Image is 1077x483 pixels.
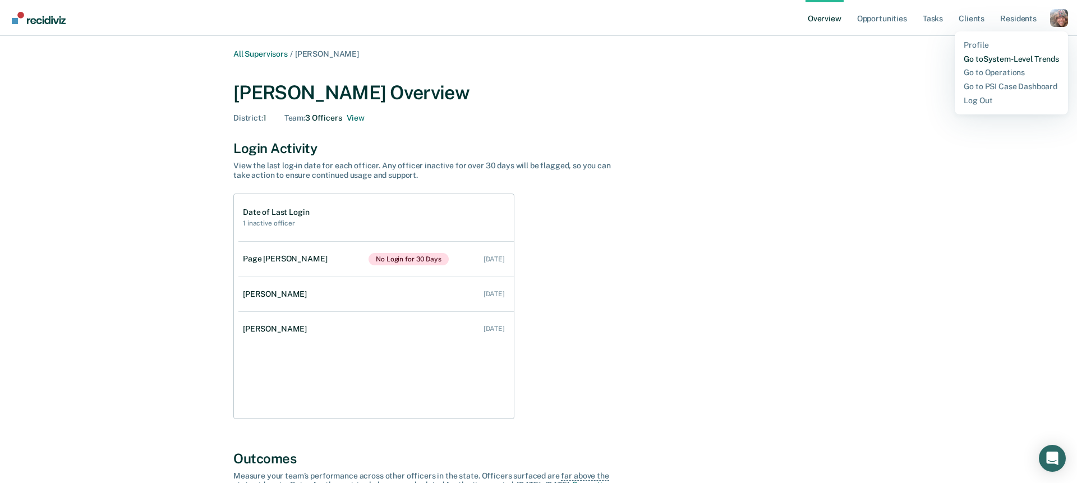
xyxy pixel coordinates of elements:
[243,324,311,334] div: [PERSON_NAME]
[1050,9,1068,27] button: Profile dropdown button
[243,219,309,227] h2: 1 inactive officer
[295,49,359,58] span: [PERSON_NAME]
[238,313,514,345] a: [PERSON_NAME] [DATE]
[233,113,266,123] div: 1
[288,49,295,58] span: /
[964,82,1059,91] a: Go to PSI Case Dashboard
[233,161,626,180] div: View the last log-in date for each officer. Any officer inactive for over 30 days will be flagged...
[369,253,449,265] span: No Login for 30 Days
[484,255,505,263] div: [DATE]
[1039,445,1066,472] div: Open Intercom Messenger
[238,278,514,310] a: [PERSON_NAME] [DATE]
[238,242,514,277] a: Page [PERSON_NAME]No Login for 30 Days [DATE]
[964,54,1059,64] a: Go to System-Level Trends
[12,12,66,24] img: Recidiviz
[233,113,263,122] span: District :
[284,113,305,122] span: Team :
[964,96,1059,105] a: Log Out
[484,290,505,298] div: [DATE]
[347,113,365,123] button: 3 officers on John Andrich's Team
[233,140,844,157] div: Login Activity
[233,450,844,467] div: Outcomes
[243,208,309,217] h1: Date of Last Login
[243,254,332,264] div: Page [PERSON_NAME]
[284,113,365,123] div: 3 Officers
[233,49,288,58] a: All Supervisors
[484,325,505,333] div: [DATE]
[964,40,1059,50] a: Profile
[964,68,1059,77] a: Go to Operations
[243,289,311,299] div: [PERSON_NAME]
[233,81,844,104] div: [PERSON_NAME] Overview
